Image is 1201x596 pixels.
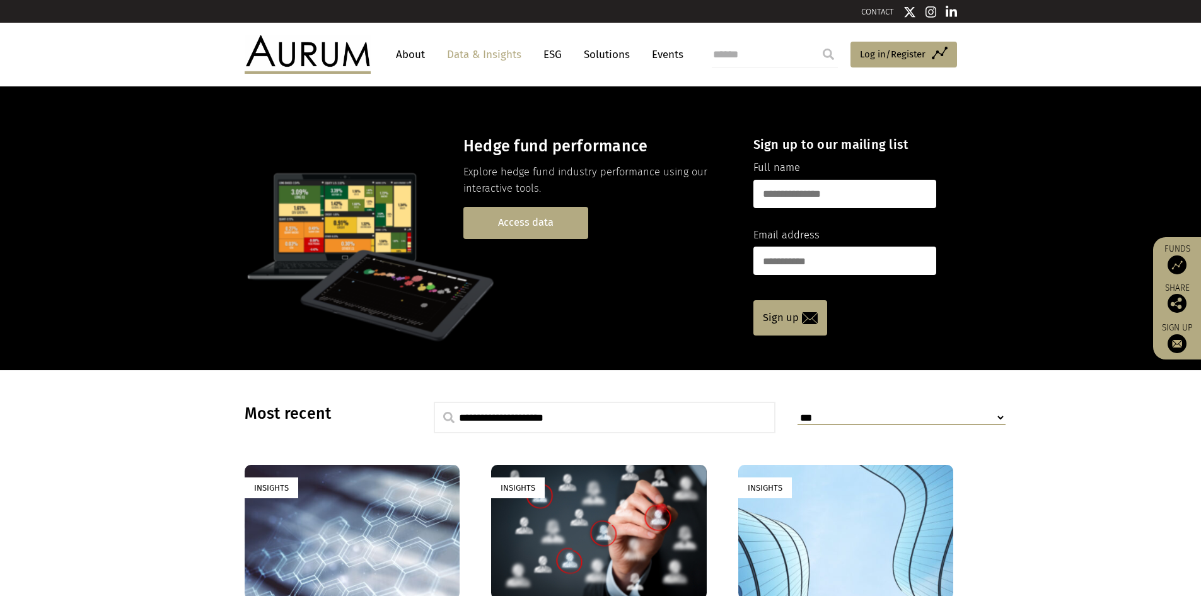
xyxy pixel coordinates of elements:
[1168,294,1186,313] img: Share this post
[245,35,371,73] img: Aurum
[1159,284,1195,313] div: Share
[443,412,455,423] img: search.svg
[861,7,894,16] a: CONTACT
[463,207,588,239] a: Access data
[245,404,402,423] h3: Most recent
[753,300,827,336] a: Sign up
[925,6,937,18] img: Instagram icon
[463,164,731,197] p: Explore hedge fund industry performance using our interactive tools.
[537,43,568,66] a: ESG
[903,6,916,18] img: Twitter icon
[1159,322,1195,353] a: Sign up
[802,312,818,324] img: email-icon
[860,47,925,62] span: Log in/Register
[850,42,957,68] a: Log in/Register
[753,137,936,152] h4: Sign up to our mailing list
[738,477,792,498] div: Insights
[946,6,957,18] img: Linkedin icon
[245,477,298,498] div: Insights
[491,477,545,498] div: Insights
[753,227,820,243] label: Email address
[1168,334,1186,353] img: Sign up to our newsletter
[1159,243,1195,274] a: Funds
[441,43,528,66] a: Data & Insights
[390,43,431,66] a: About
[753,160,800,176] label: Full name
[1168,255,1186,274] img: Access Funds
[463,137,731,156] h3: Hedge fund performance
[646,43,683,66] a: Events
[577,43,636,66] a: Solutions
[816,42,841,67] input: Submit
